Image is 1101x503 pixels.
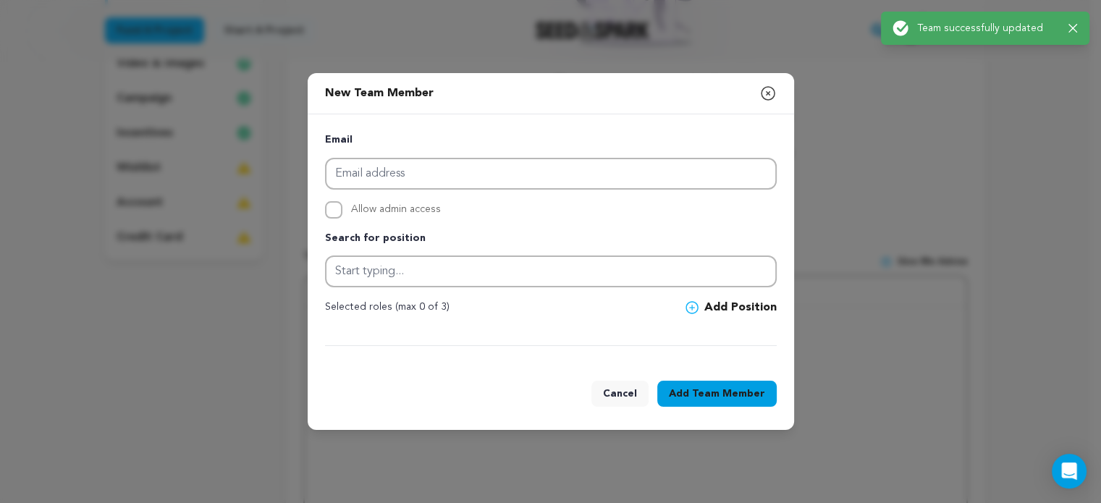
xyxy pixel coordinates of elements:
button: Add Position [686,299,777,316]
input: Email address [325,158,777,190]
p: New Team Member [325,79,434,108]
input: Start typing... [325,255,777,287]
p: Search for position [325,230,777,248]
button: AddTeam Member [657,381,777,407]
p: Email [325,132,777,149]
button: Cancel [591,381,649,407]
input: Allow admin access [325,201,342,219]
span: Allow admin access [351,201,441,219]
p: Team successfully updated [917,21,1057,35]
span: Team Member [692,386,765,401]
div: Open Intercom Messenger [1052,454,1087,489]
p: Selected roles (max 0 of 3) [325,299,450,316]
